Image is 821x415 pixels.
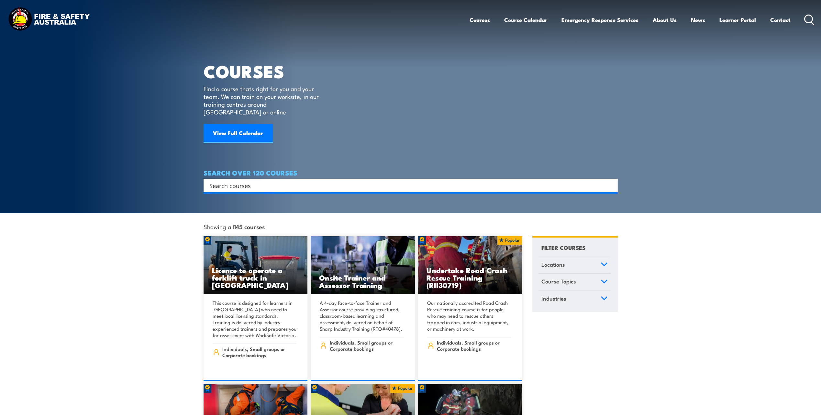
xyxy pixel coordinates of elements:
[427,300,511,332] p: Our nationally accredited Road Crash Rescue training course is for people who may need to rescue ...
[538,257,611,274] a: Locations
[204,85,322,116] p: Find a course thats right for you and your team. We can train on your worksite, in our training c...
[437,339,511,352] span: Individuals, Small groups or Corporate bookings
[418,236,522,294] img: Road Crash Rescue Training
[204,236,308,294] img: Licence to operate a forklift truck Training
[470,11,490,28] a: Courses
[311,236,415,294] a: Onsite Trainer and Assessor Training
[212,266,299,289] h3: Licence to operate a forklift truck in [GEOGRAPHIC_DATA]
[311,236,415,294] img: Safety For Leaders
[418,236,522,294] a: Undertake Road Crash Rescue Training (RII30719)
[770,11,791,28] a: Contact
[213,300,297,338] p: This course is designed for learners in [GEOGRAPHIC_DATA] who need to meet local licensing standa...
[319,274,406,289] h3: Onsite Trainer and Assessor Training
[204,169,618,176] h4: SEARCH OVER 120 COURSES
[541,294,566,303] span: Industries
[204,223,265,230] span: Showing all
[204,63,328,79] h1: COURSES
[427,266,514,289] h3: Undertake Road Crash Rescue Training (RII30719)
[606,181,616,190] button: Search magnifier button
[330,339,404,352] span: Individuals, Small groups or Corporate bookings
[209,181,604,190] input: Search input
[541,260,565,269] span: Locations
[204,236,308,294] a: Licence to operate a forklift truck in [GEOGRAPHIC_DATA]
[653,11,677,28] a: About Us
[222,346,296,358] span: Individuals, Small groups or Corporate bookings
[561,11,638,28] a: Emergency Response Services
[204,124,273,143] a: View Full Calendar
[320,300,404,332] p: A 4-day face-to-face Trainer and Assessor course providing structured, classroom-based learning a...
[234,222,265,231] strong: 145 courses
[541,243,585,252] h4: FILTER COURSES
[719,11,756,28] a: Learner Portal
[504,11,547,28] a: Course Calendar
[211,181,605,190] form: Search form
[691,11,705,28] a: News
[538,274,611,291] a: Course Topics
[541,277,576,286] span: Course Topics
[538,291,611,308] a: Industries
